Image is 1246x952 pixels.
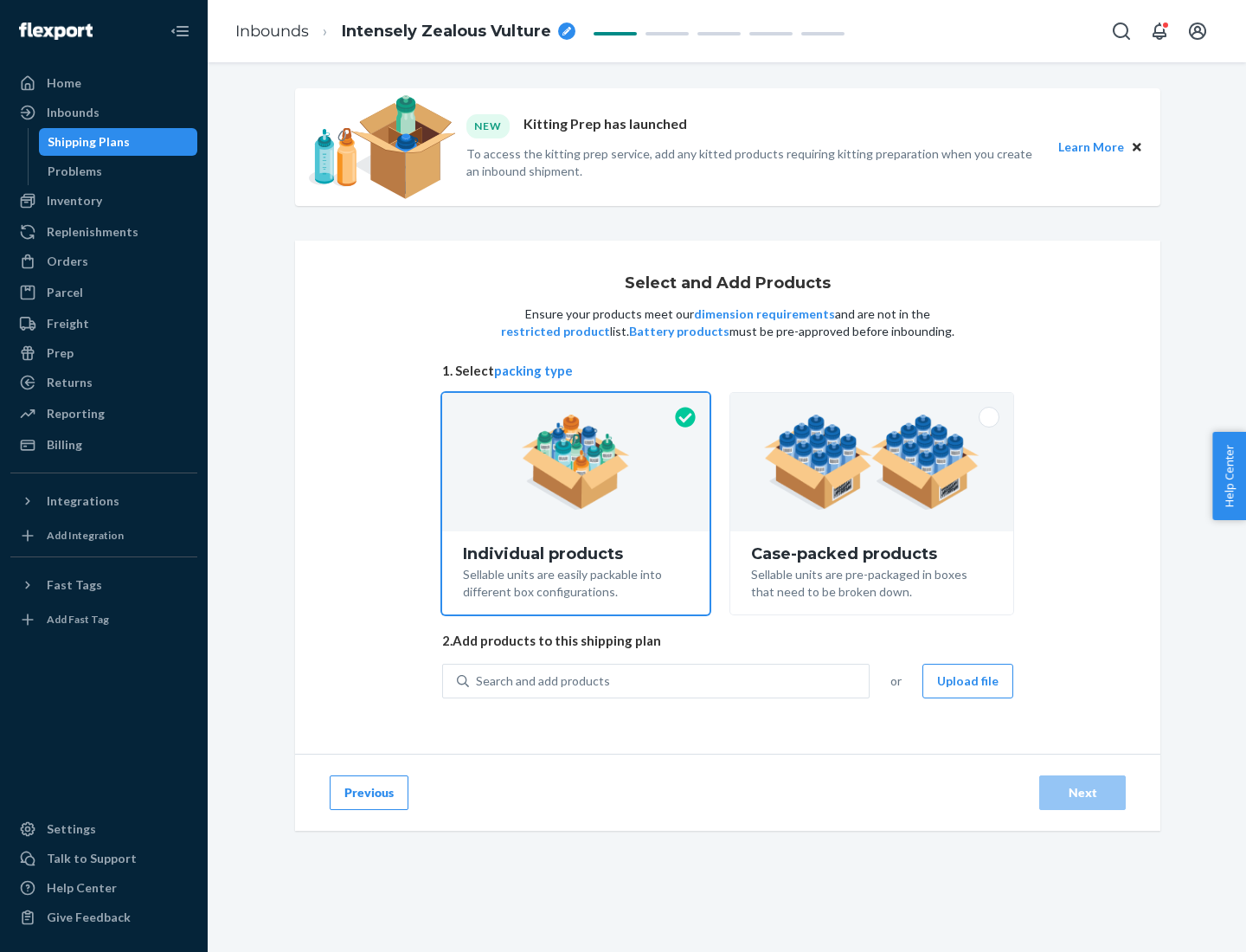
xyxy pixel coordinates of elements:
button: Next [1039,775,1126,810]
a: Add Fast Tag [10,606,197,634]
button: Integrations [10,487,197,515]
div: Inbounds [47,104,100,121]
button: Open account menu [1180,14,1215,48]
div: Sellable units are pre-packaged in boxes that need to be broken down. [751,563,992,601]
button: restricted product [501,323,610,340]
div: Integrations [47,492,119,510]
div: Prep [47,344,74,362]
div: Freight [47,315,89,332]
a: Billing [10,431,197,459]
a: Inbounds [10,99,197,126]
div: Help Center [47,879,117,897]
button: Learn More [1058,138,1124,157]
div: Give Feedback [47,909,131,926]
a: Problems [39,158,198,185]
div: Problems [48,163,102,180]
div: Replenishments [47,223,138,241]
h1: Select and Add Products [625,275,831,293]
div: Orders [47,253,88,270]
div: Inventory [47,192,102,209]
button: Open Search Box [1104,14,1139,48]
button: Close Navigation [163,14,197,48]
span: 2. Add products to this shipping plan [442,632,1013,650]
a: Inventory [10,187,197,215]
a: Freight [10,310,197,338]
div: NEW [466,114,510,138]
a: Inbounds [235,22,309,41]
a: Orders [10,248,197,275]
div: Add Fast Tag [47,612,109,627]
a: Talk to Support [10,845,197,872]
div: Reporting [47,405,105,422]
span: Intensely Zealous Vulture [342,21,551,43]
button: Help Center [1212,432,1246,520]
span: or [890,672,902,690]
button: Open notifications [1142,14,1177,48]
div: Individual products [463,545,689,563]
a: Help Center [10,874,197,902]
a: Replenishments [10,218,197,246]
div: Talk to Support [47,850,137,867]
button: Fast Tags [10,571,197,599]
button: Previous [330,775,408,810]
button: Give Feedback [10,904,197,931]
p: Ensure your products meet our and are not in the list. must be pre-approved before inbounding. [499,306,956,340]
div: Parcel [47,284,83,301]
a: Parcel [10,279,197,306]
a: Settings [10,815,197,843]
div: Settings [47,820,96,838]
div: Shipping Plans [48,133,130,151]
div: Sellable units are easily packable into different box configurations. [463,563,689,601]
p: To access the kitting prep service, add any kitted products requiring kitting preparation when yo... [466,145,1043,180]
img: Flexport logo [19,23,93,40]
p: Kitting Prep has launched [523,114,687,138]
button: Close [1127,138,1146,157]
div: Case-packed products [751,545,992,563]
ol: breadcrumbs [222,6,589,57]
div: Home [47,74,81,92]
span: 1. Select [442,362,1013,380]
button: Upload file [922,664,1013,698]
div: Next [1054,784,1111,801]
button: dimension requirements [694,306,835,323]
a: Home [10,69,197,97]
a: Prep [10,339,197,367]
img: case-pack.59cecea509d18c883b923b81aeac6d0b.png [764,415,979,510]
a: Returns [10,369,197,396]
a: Shipping Plans [39,128,198,156]
div: Billing [47,436,82,453]
div: Fast Tags [47,576,102,594]
button: Battery products [629,323,729,340]
button: packing type [494,362,573,380]
a: Add Integration [10,522,197,550]
div: Search and add products [476,672,610,690]
img: individual-pack.facf35554cb0f1810c75b2bd6df2d64e.png [522,415,630,510]
div: Returns [47,374,93,391]
a: Reporting [10,400,197,428]
div: Add Integration [47,528,124,543]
